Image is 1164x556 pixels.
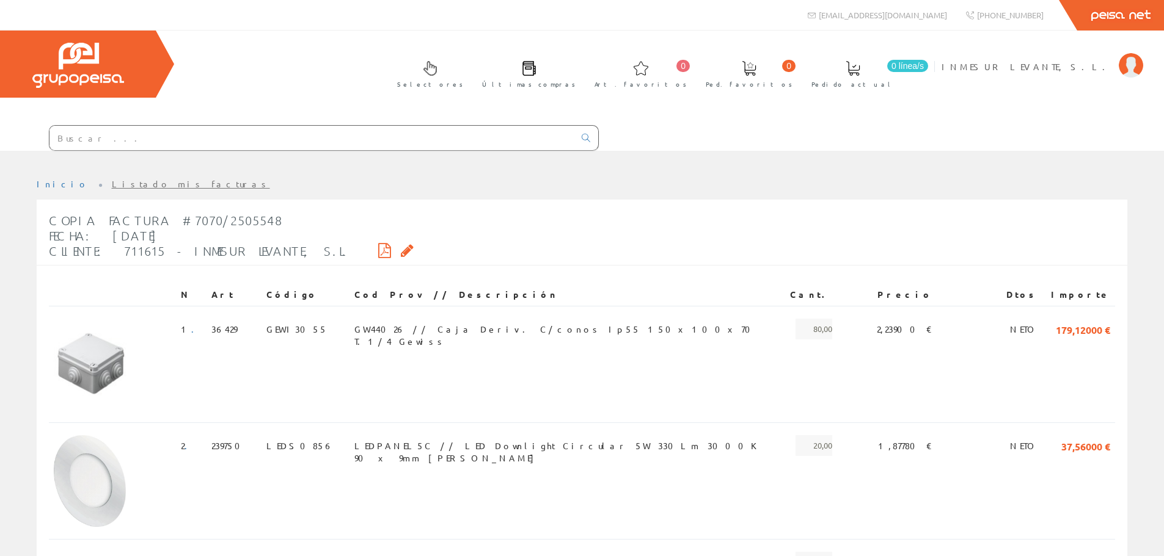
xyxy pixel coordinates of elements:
span: 2,23900 € [877,319,932,339]
th: Cod Prov // Descripción [350,284,785,306]
a: Listado mis facturas [112,178,270,189]
span: LEDS0856 [266,435,334,456]
span: GEWI3055 [266,319,328,339]
span: 0 [676,60,690,72]
i: Solicitar por email copia de la factura [401,246,414,255]
span: 1 [181,319,202,339]
span: 2 [181,435,195,456]
span: 179,12000 € [1056,319,1110,339]
input: Buscar ... [49,126,574,150]
span: LEDPANEL5C // LED Downlight Circular 5W 330Lm 3000K 90 x 9mm [PERSON_NAME] [354,435,780,456]
span: Últimas compras [482,78,576,90]
a: INMESUR LEVANTE, S.L. [942,51,1143,62]
img: Foto artículo (118.2x150) [54,435,126,527]
a: Últimas compras [470,51,582,95]
span: 1,87780 € [878,435,932,456]
span: 80,00 [796,319,832,339]
span: 37,56000 € [1061,435,1110,456]
span: Selectores [397,78,463,90]
span: Ped. favoritos [706,78,792,90]
i: Descargar PDF [378,246,391,255]
span: NETO [1010,319,1038,339]
th: N [176,284,207,306]
span: [EMAIL_ADDRESS][DOMAIN_NAME] [819,10,947,20]
span: [PHONE_NUMBER] [977,10,1044,20]
img: Grupo Peisa [32,43,124,88]
th: Dtos [937,284,1043,306]
a: Inicio [37,178,89,189]
a: . [185,440,195,451]
th: Precio [837,284,937,306]
a: . [191,323,202,334]
th: Art [207,284,262,306]
span: NETO [1010,435,1038,456]
th: Cant. [785,284,837,306]
img: Foto artículo (120.39473684211x150) [54,319,127,410]
span: 0 [782,60,796,72]
span: Pedido actual [811,78,895,90]
span: 239750 [211,435,247,456]
span: 0 línea/s [887,60,928,72]
th: Código [262,284,350,306]
span: GW44026 // Caja Deriv. C/conos Ip55 150x100x70 T.1/4 Gewiss [354,319,780,339]
span: 20,00 [796,435,832,456]
a: Selectores [385,51,469,95]
span: INMESUR LEVANTE, S.L. [942,60,1113,73]
span: Art. favoritos [595,78,687,90]
span: 36429 [211,319,237,339]
span: Copia Factura #7070/2505548 Fecha: [DATE] Cliente: 711615 - INMESUR LEVANTE, S.L. [49,213,349,258]
a: 0 línea/s Pedido actual [799,51,931,95]
th: Importe [1043,284,1115,306]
